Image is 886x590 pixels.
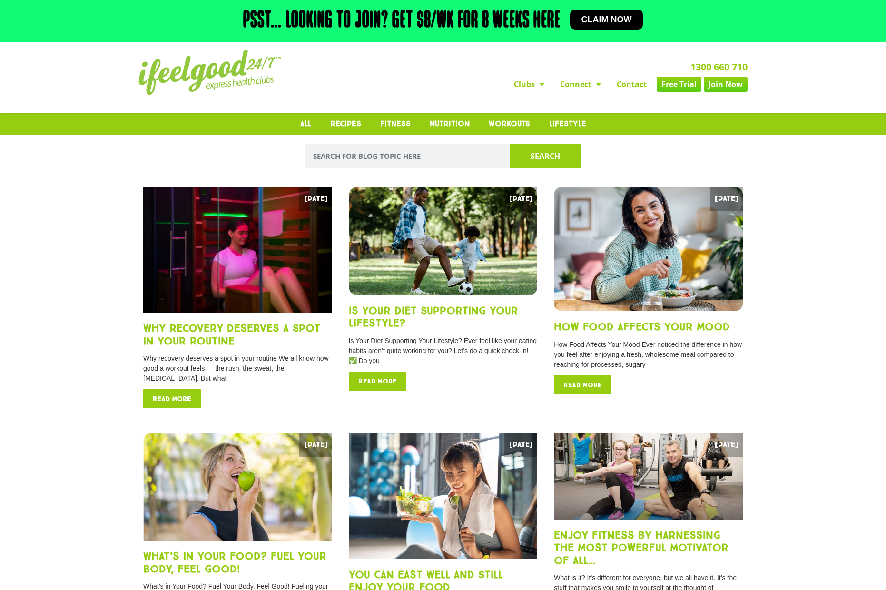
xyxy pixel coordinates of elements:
[143,187,332,313] img: saunas-sports-recovery
[143,322,320,347] a: Why Recovery Deserves A Spot in Your Routine
[554,375,611,394] a: Read more about How Food Affects Your Mood
[143,550,326,575] a: What’s in Your Food? Fuel Your Body, Feel Good!
[504,433,537,457] span: [DATE]
[609,77,654,92] a: Contact
[143,433,332,541] img: IFG-Nutrition-Month-Blog---Week
[506,77,552,92] a: Clubs
[243,10,561,32] h2: Psst… Looking to join? Get $8/wk for 8 weeks here
[554,320,730,333] a: How Food Affects Your Mood
[355,77,748,92] nav: Menu
[510,144,581,168] button: Search
[581,15,632,24] span: Claim now
[540,113,596,135] a: Lifestyle
[349,304,518,329] a: Is Your Diet Supporting Your Lifestyle?
[554,529,728,567] a: Enjoy fitness by harnessing the most powerful motivator of all…
[299,433,332,457] span: [DATE]
[371,113,420,135] a: Fitness
[479,113,540,135] a: Workouts
[349,335,538,365] p: Is Your Diet Supporting Your Lifestyle? Ever feel like your eating habits aren’t quite working fo...
[349,187,538,295] img: is-your-diet-supports-your-lifestyle
[554,433,743,520] img: fitness motivator
[690,60,748,73] a: 1300 660 710
[291,113,321,135] a: All
[143,389,201,408] a: Read more about Why Recovery Deserves A Spot in Your Routine
[710,433,743,457] span: [DATE]
[321,113,371,135] a: Recipes
[299,187,332,211] span: [DATE]
[570,10,643,29] a: Claim now
[554,339,743,369] p: How Food Affects Your Mood Ever noticed the difference in how you feel after enjoying a fresh, wh...
[554,187,743,311] img: how-food-affects-your-mood
[552,77,609,92] a: Connect
[657,77,701,92] a: Free Trial
[704,77,748,92] a: Join Now
[349,433,538,559] img: love-your-body-love-your-body
[349,371,406,390] a: Read more about Is Your Diet Supporting Your Lifestyle?
[143,354,332,383] p: Why recovery deserves a spot in your routine We all know how good a workout feels — the rush, the...
[504,187,537,211] span: [DATE]
[134,113,752,135] nav: Menu
[420,113,479,135] a: Nutrition
[710,187,743,211] span: [DATE]
[305,144,510,168] input: SEARCH FOR BLOG TOPIC HERE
